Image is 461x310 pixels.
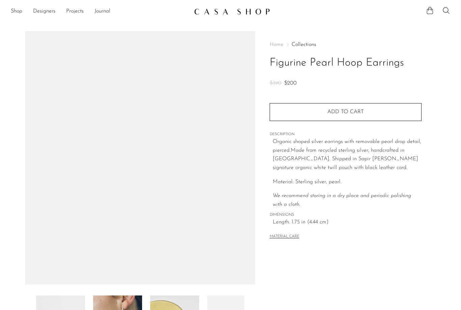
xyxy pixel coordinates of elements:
nav: Breadcrumbs [270,42,422,47]
span: $390 [270,80,281,86]
ul: NEW HEADER MENU [11,6,189,17]
span: Material: Sterling silver, pearl. [273,179,342,185]
h1: Figurine Pearl Hoop Earrings [270,54,422,72]
a: Projects [66,7,84,16]
a: Shop [11,7,22,16]
a: Journal [94,7,110,16]
p: Organic shaped silver earrings with removable pearl drop detail, pierced. Made from recycled ster... [273,138,422,172]
span: Length: 1.75 in (4.44 cm) [273,218,422,227]
span: DIMENSIONS [270,212,422,218]
span: Home [270,42,283,47]
a: Collections [292,42,316,47]
a: Designers [33,7,55,16]
span: DESCRIPTION [270,132,422,138]
span: Add to cart [327,109,364,115]
span: ignature organic white twill pouch with black leather cord. [275,165,407,170]
span: $200 [284,80,297,86]
nav: Desktop navigation [11,6,189,17]
i: We recommend storing in a dry place and periodic polishing with a cloth. [273,193,411,207]
button: MATERIAL CARE [270,234,299,239]
button: Add to cart [270,103,422,121]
